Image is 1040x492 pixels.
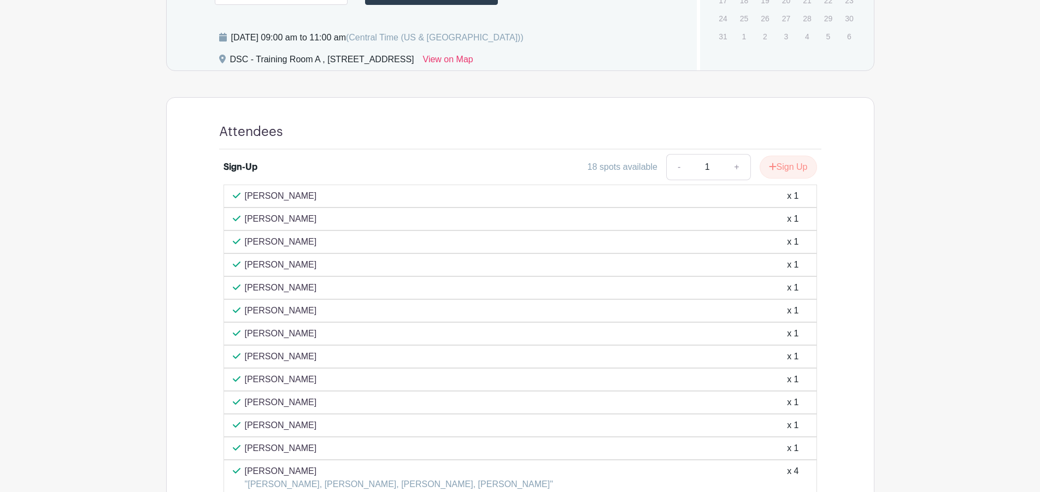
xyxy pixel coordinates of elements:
[245,396,317,409] p: [PERSON_NAME]
[819,28,837,45] p: 5
[245,258,317,271] p: [PERSON_NAME]
[787,327,798,340] div: x 1
[777,28,795,45] p: 3
[787,304,798,317] div: x 1
[666,154,691,180] a: -
[798,28,816,45] p: 4
[714,28,732,45] p: 31
[787,350,798,363] div: x 1
[245,350,317,363] p: [PERSON_NAME]
[787,373,798,386] div: x 1
[787,258,798,271] div: x 1
[840,10,858,27] p: 30
[231,31,524,44] div: [DATE] 09:00 am to 11:00 am
[756,10,774,27] p: 26
[224,161,257,174] div: Sign-Up
[245,478,553,491] p: "[PERSON_NAME], [PERSON_NAME], [PERSON_NAME], [PERSON_NAME]"
[245,419,317,432] p: [PERSON_NAME]
[245,212,317,226] p: [PERSON_NAME]
[787,281,798,294] div: x 1
[735,28,753,45] p: 1
[245,465,553,478] p: [PERSON_NAME]
[245,327,317,340] p: [PERSON_NAME]
[787,235,798,248] div: x 1
[787,465,798,491] div: x 4
[346,33,524,42] span: (Central Time (US & [GEOGRAPHIC_DATA]))
[723,154,750,180] a: +
[245,281,317,294] p: [PERSON_NAME]
[787,419,798,432] div: x 1
[245,373,317,386] p: [PERSON_NAME]
[587,161,657,174] div: 18 spots available
[787,212,798,226] div: x 1
[735,10,753,27] p: 25
[760,156,817,179] button: Sign Up
[787,442,798,455] div: x 1
[840,28,858,45] p: 6
[245,442,317,455] p: [PERSON_NAME]
[777,10,795,27] p: 27
[798,10,816,27] p: 28
[714,10,732,27] p: 24
[787,189,798,203] div: x 1
[245,189,317,203] p: [PERSON_NAME]
[819,10,837,27] p: 29
[245,304,317,317] p: [PERSON_NAME]
[230,53,414,70] div: DSC - Training Room A , [STREET_ADDRESS]
[245,235,317,248] p: [PERSON_NAME]
[787,396,798,409] div: x 1
[423,53,473,70] a: View on Map
[756,28,774,45] p: 2
[219,124,283,140] h4: Attendees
